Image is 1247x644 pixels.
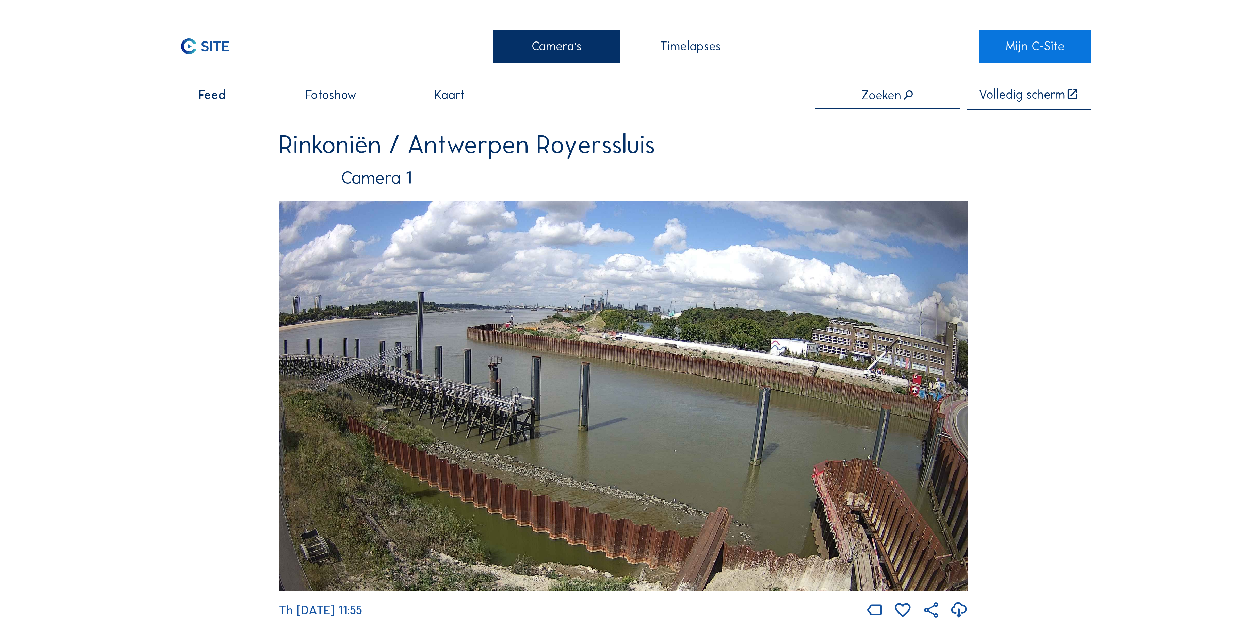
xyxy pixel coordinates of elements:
[435,89,465,101] span: Kaart
[979,30,1091,63] a: Mijn C-Site
[156,30,268,63] a: C-SITE Logo
[979,88,1065,101] div: Volledig scherm
[279,132,968,157] div: Rinkoniën / Antwerpen Royerssluis
[198,89,226,101] span: Feed
[493,30,620,63] div: Camera's
[306,89,356,101] span: Fotoshow
[156,30,254,63] img: C-SITE Logo
[627,30,754,63] div: Timelapses
[279,169,968,187] div: Camera 1
[279,201,968,591] img: Image
[861,89,914,102] div: Zoeken
[279,603,362,618] span: Th [DATE] 11:55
